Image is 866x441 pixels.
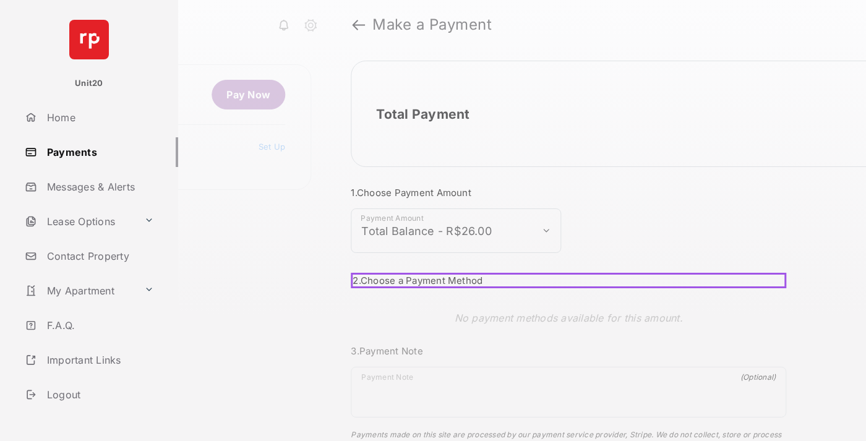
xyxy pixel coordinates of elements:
a: My Apartment [20,276,139,306]
h2: Total Payment [376,106,469,122]
h3: 2. Choose a Payment Method [351,273,786,288]
h3: 3. Payment Note [351,345,786,357]
img: svg+xml;base64,PHN2ZyB4bWxucz0iaHR0cDovL3d3dy53My5vcmcvMjAwMC9zdmciIHdpZHRoPSI2NCIgaGVpZ2h0PSI2NC... [69,20,109,59]
a: Payments [20,137,178,167]
a: Important Links [20,345,159,375]
a: F.A.Q. [20,310,178,340]
p: No payment methods available for this amount. [455,310,683,325]
strong: Make a Payment [372,17,492,32]
a: Set Up [259,142,286,152]
p: Unit20 [75,77,103,90]
a: Contact Property [20,241,178,271]
a: Logout [20,380,178,409]
a: Lease Options [20,207,139,236]
a: Home [20,103,178,132]
a: Messages & Alerts [20,172,178,202]
h3: 1. Choose Payment Amount [351,187,786,199]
